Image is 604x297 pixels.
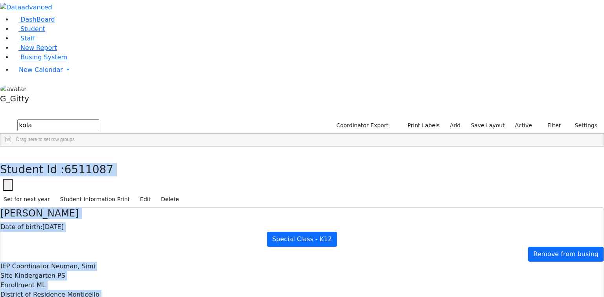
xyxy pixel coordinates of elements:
h4: [PERSON_NAME] [0,208,604,219]
button: Settings [565,119,601,132]
a: New Calendar [13,62,604,78]
a: Staff [13,35,35,42]
button: Save Layout [467,119,508,132]
span: New Calendar [19,66,63,73]
label: Date of birth: [0,222,42,232]
button: Edit [136,193,154,205]
span: Kindergarten PS [15,272,65,279]
label: Site [0,271,13,280]
button: Student Information Print [57,193,133,205]
label: IEP Coordinator [0,262,49,271]
a: Add [446,119,464,132]
span: ML [37,281,46,289]
a: Busing System [13,53,67,61]
label: Enrollment [0,280,35,290]
input: Search [17,119,99,131]
span: Student [20,25,45,33]
span: Remove from busing [533,250,598,258]
a: DashBoard [13,16,55,23]
button: Filter [537,119,565,132]
span: Busing System [20,53,67,61]
a: Special Class - K12 [267,232,337,247]
label: Active [512,119,536,132]
button: Coordinator Export [331,119,392,132]
span: Drag here to set row groups [16,137,75,142]
span: New Report [20,44,57,51]
a: Remove from busing [528,247,604,262]
span: DashBoard [20,16,55,23]
span: Staff [20,35,35,42]
button: Print Labels [398,119,443,132]
a: Student [13,25,45,33]
a: New Report [13,44,57,51]
span: 6511087 [64,163,114,176]
div: [DATE] [0,222,604,232]
span: Neuman, Simi [51,262,95,270]
button: Delete [157,193,182,205]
